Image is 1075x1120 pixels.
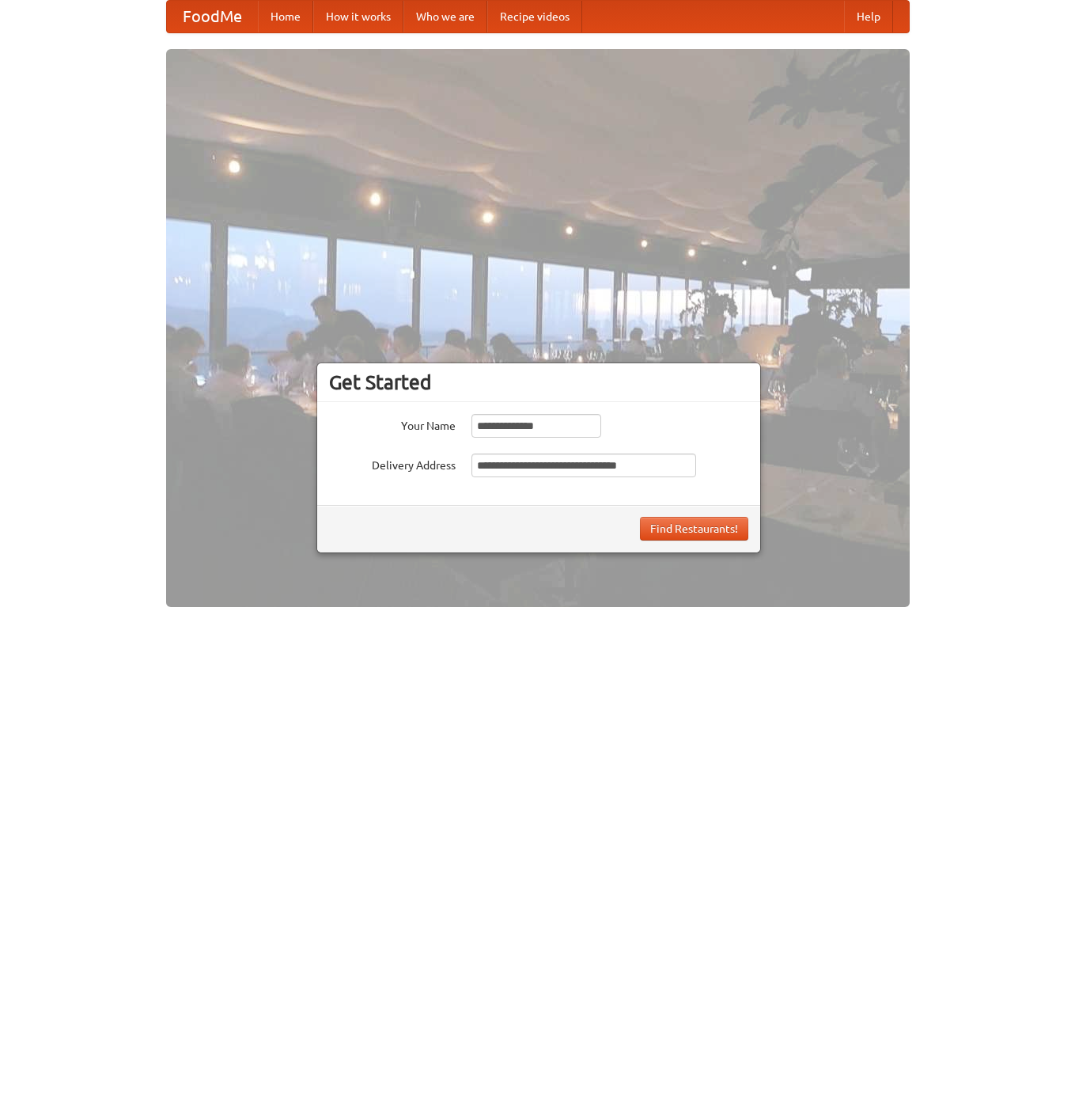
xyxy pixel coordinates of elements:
h3: Get Started [329,370,748,394]
a: Who we are [403,1,487,32]
a: Recipe videos [487,1,582,32]
button: Find Restaurants! [640,517,748,541]
a: FoodMe [167,1,258,32]
label: Your Name [329,414,456,434]
a: Help [844,1,893,32]
a: How it works [313,1,403,32]
a: Home [258,1,313,32]
label: Delivery Address [329,454,456,473]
